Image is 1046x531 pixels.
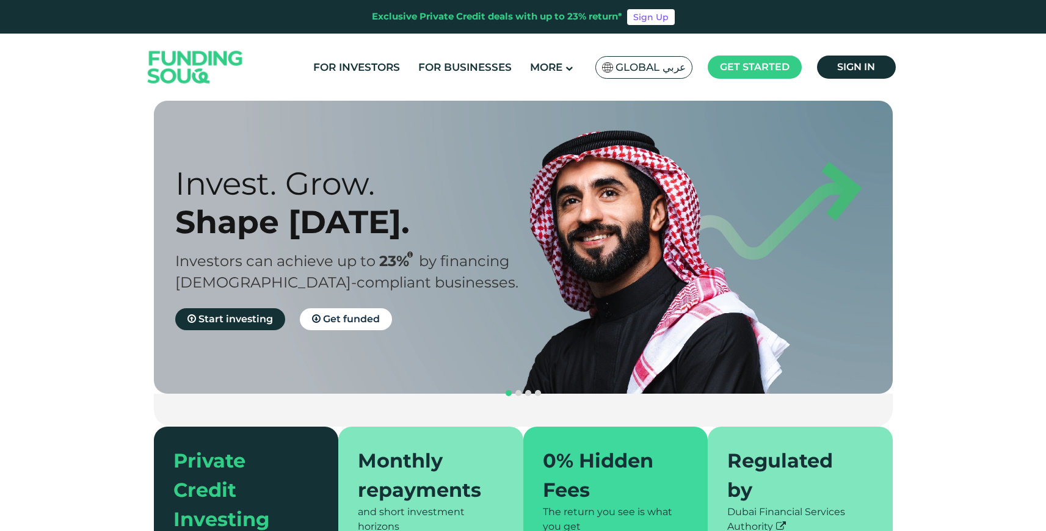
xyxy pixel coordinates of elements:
[323,313,380,325] span: Get funded
[379,252,419,270] span: 23%
[407,251,413,258] i: 23% IRR (expected) ~ 15% Net yield (expected)
[300,308,392,330] a: Get funded
[175,203,545,241] div: Shape [DATE].
[523,388,533,398] button: navigation
[136,37,255,98] img: Logo
[720,61,790,73] span: Get started
[727,446,859,505] div: Regulated by
[198,313,273,325] span: Start investing
[530,61,562,73] span: More
[533,388,543,398] button: navigation
[504,388,514,398] button: navigation
[514,388,523,398] button: navigation
[543,446,674,505] div: 0% Hidden Fees
[310,57,403,78] a: For Investors
[372,10,622,24] div: Exclusive Private Credit deals with up to 23% return*
[627,9,675,25] a: Sign Up
[175,308,285,330] a: Start investing
[358,446,489,505] div: Monthly repayments
[175,252,376,270] span: Investors can achieve up to
[602,62,613,73] img: SA Flag
[837,61,875,73] span: Sign in
[616,60,686,74] span: Global عربي
[175,164,545,203] div: Invest. Grow.
[415,57,515,78] a: For Businesses
[817,56,896,79] a: Sign in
